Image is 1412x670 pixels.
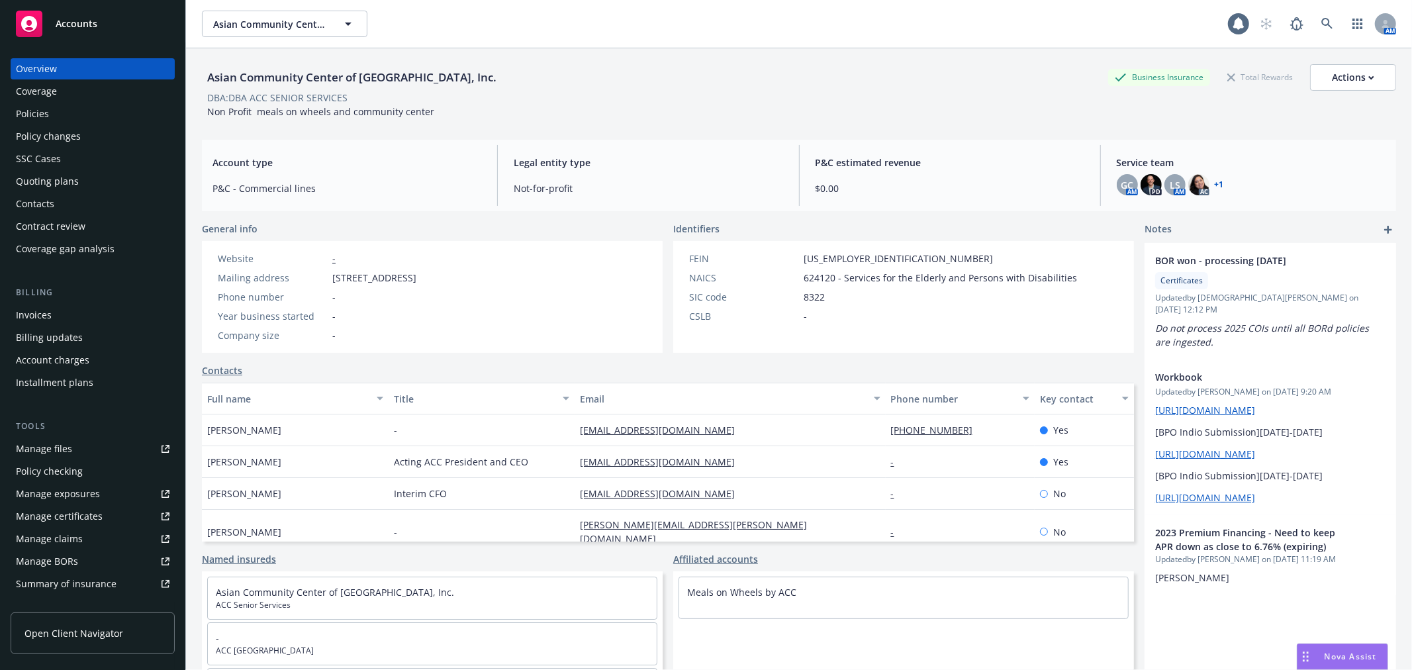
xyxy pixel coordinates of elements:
a: add [1380,222,1396,238]
a: - [891,455,905,468]
div: Business Insurance [1108,69,1210,85]
button: Phone number [886,383,1035,414]
span: Nova Assist [1325,651,1377,662]
a: - [332,252,336,265]
div: DBA: DBA ACC SENIOR SERVICES [207,91,348,105]
span: Yes [1053,455,1068,469]
span: No [1053,525,1066,539]
div: Title [394,392,555,406]
span: [PERSON_NAME] [207,525,281,539]
a: Manage files [11,438,175,459]
a: Overview [11,58,175,79]
div: NAICS [689,271,798,285]
span: - [394,423,397,437]
a: [EMAIL_ADDRESS][DOMAIN_NAME] [580,424,745,436]
a: [URL][DOMAIN_NAME] [1155,491,1255,504]
span: Yes [1053,423,1068,437]
a: Invoices [11,305,175,326]
a: Contacts [11,193,175,215]
span: Updated by [PERSON_NAME] on [DATE] 9:20 AM [1155,386,1386,398]
a: [EMAIL_ADDRESS][DOMAIN_NAME] [580,487,745,500]
a: Accounts [11,5,175,42]
a: SSC Cases [11,148,175,169]
a: - [216,632,219,644]
span: Accounts [56,19,97,29]
a: [PERSON_NAME][EMAIL_ADDRESS][PERSON_NAME][DOMAIN_NAME] [580,518,807,545]
div: FEIN [689,252,798,265]
span: 624120 - Services for the Elderly and Persons with Disabilities [804,271,1077,285]
a: [URL][DOMAIN_NAME] [1155,448,1255,460]
a: Policy checking [11,461,175,482]
div: Phone number [218,290,327,304]
span: - [332,328,336,342]
span: BOR won - processing [DATE] [1155,254,1351,267]
a: [EMAIL_ADDRESS][DOMAIN_NAME] [580,455,745,468]
img: photo [1141,174,1162,195]
p: [BPO Indio Submission][DATE]-[DATE] [1155,425,1386,439]
span: Asian Community Center of [GEOGRAPHIC_DATA], Inc. [213,17,328,31]
a: Account charges [11,350,175,371]
div: WorkbookUpdatedby [PERSON_NAME] on [DATE] 9:20 AM[URL][DOMAIN_NAME][BPO Indio Submission][DATE]-[... [1145,359,1396,515]
div: Company size [218,328,327,342]
div: Coverage gap analysis [16,238,115,260]
a: Report a Bug [1284,11,1310,37]
span: Interim CFO [394,487,447,501]
span: Notes [1145,222,1172,238]
div: 2023 Premium Financing - Need to keep APR down as close to 6.76% (expiring)Updatedby [PERSON_NAME... [1145,515,1396,595]
span: P&C estimated revenue [816,156,1084,169]
button: Email [575,383,885,414]
div: Manage certificates [16,506,103,527]
span: Account type [212,156,481,169]
a: Manage exposures [11,483,175,504]
span: Identifiers [673,222,720,236]
a: Manage certificates [11,506,175,527]
div: Manage claims [16,528,83,550]
a: Start snowing [1253,11,1280,37]
span: Acting ACC President and CEO [394,455,528,469]
a: Coverage [11,81,175,102]
span: Updated by [PERSON_NAME] on [DATE] 11:19 AM [1155,553,1386,565]
a: Meals on Wheels by ACC [687,586,796,598]
div: Key contact [1040,392,1114,406]
div: Asian Community Center of [GEOGRAPHIC_DATA], Inc. [202,69,502,86]
div: SSC Cases [16,148,61,169]
div: Actions [1332,65,1374,90]
div: Manage exposures [16,483,100,504]
div: Policy checking [16,461,83,482]
a: Switch app [1344,11,1371,37]
span: [STREET_ADDRESS] [332,271,416,285]
button: Title [389,383,575,414]
a: - [891,487,905,500]
a: Summary of insurance [11,573,175,595]
a: Named insureds [202,552,276,566]
div: Full name [207,392,369,406]
div: Account charges [16,350,89,371]
span: Legal entity type [514,156,782,169]
span: 8322 [804,290,825,304]
span: $0.00 [816,181,1084,195]
span: [PERSON_NAME] [1155,571,1229,584]
div: Contacts [16,193,54,215]
a: Manage BORs [11,551,175,572]
span: Updated by [DEMOGRAPHIC_DATA][PERSON_NAME] on [DATE] 12:12 PM [1155,292,1386,316]
img: photo [1188,174,1209,195]
span: P&C - Commercial lines [212,181,481,195]
a: - [891,526,905,538]
div: Mailing address [218,271,327,285]
span: General info [202,222,258,236]
div: Billing updates [16,327,83,348]
div: CSLB [689,309,798,323]
div: Total Rewards [1221,69,1299,85]
span: Non Profit meals on wheels and community center [207,105,434,118]
a: Manage claims [11,528,175,550]
div: Year business started [218,309,327,323]
a: +1 [1215,181,1224,189]
div: Phone number [891,392,1015,406]
a: Billing updates [11,327,175,348]
button: Key contact [1035,383,1134,414]
span: [PERSON_NAME] [207,487,281,501]
div: Coverage [16,81,57,102]
div: Email [580,392,865,406]
div: Policies [16,103,49,124]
